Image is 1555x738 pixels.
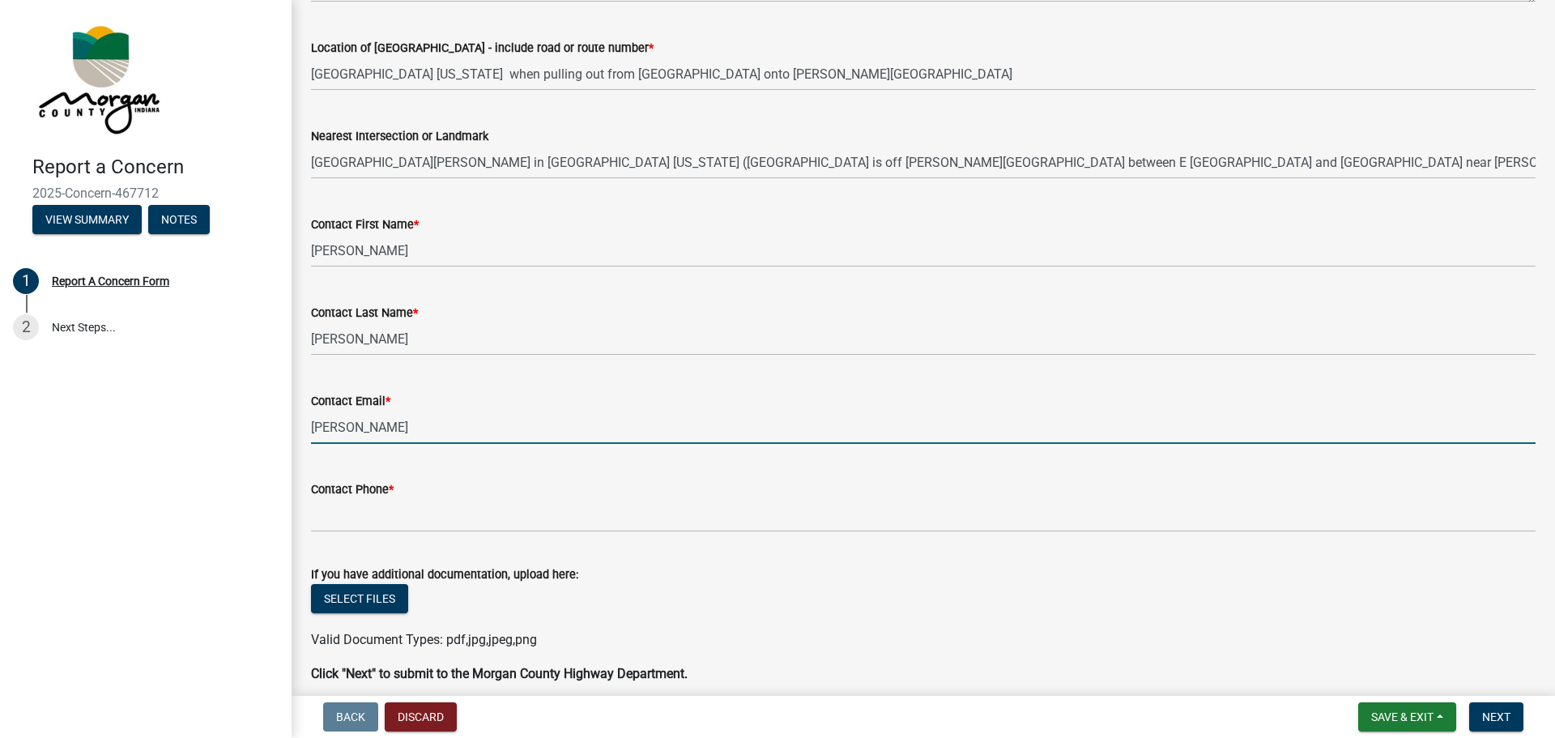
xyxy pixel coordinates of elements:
[148,205,210,234] button: Notes
[311,584,408,613] button: Select files
[32,205,142,234] button: View Summary
[13,314,39,340] div: 2
[32,214,142,227] wm-modal-confirm: Summary
[311,43,654,54] label: Location of [GEOGRAPHIC_DATA] - include road or route number
[1358,702,1456,732] button: Save & Exit
[52,275,169,287] div: Report A Concern Form
[311,484,394,496] label: Contact Phone
[311,569,578,581] label: If you have additional documentation, upload here:
[13,268,39,294] div: 1
[311,131,488,143] label: Nearest Intersection or Landmark
[32,156,279,179] h4: Report a Concern
[311,308,418,319] label: Contact Last Name
[385,702,457,732] button: Discard
[1371,710,1434,723] span: Save & Exit
[311,220,419,231] label: Contact First Name
[32,17,163,139] img: Morgan County, Indiana
[1482,710,1510,723] span: Next
[148,214,210,227] wm-modal-confirm: Notes
[1469,702,1523,732] button: Next
[311,396,390,407] label: Contact Email
[311,666,688,681] strong: Click "Next" to submit to the Morgan County Highway Department.
[311,632,537,647] span: Valid Document Types: pdf,jpg,jpeg,png
[336,710,365,723] span: Back
[323,702,378,732] button: Back
[32,186,259,201] span: 2025-Concern-467712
